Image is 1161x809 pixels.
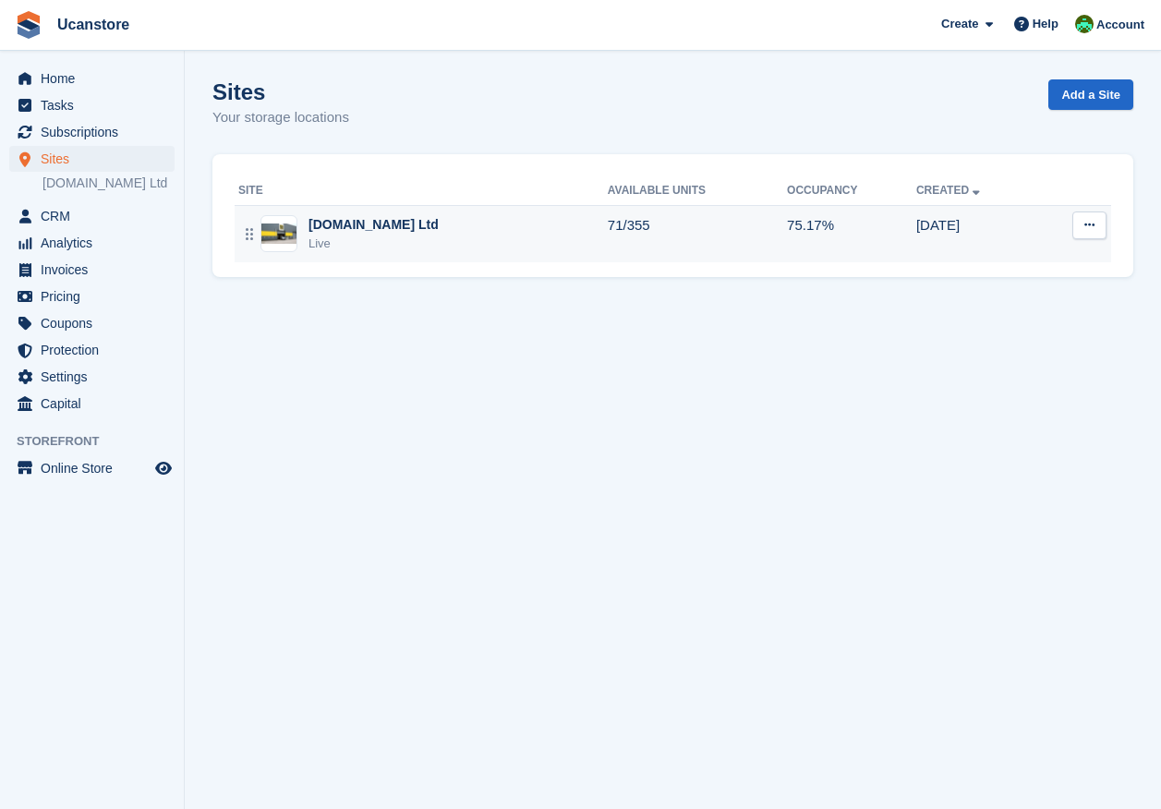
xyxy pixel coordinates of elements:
div: Live [308,235,439,253]
a: [DOMAIN_NAME] Ltd [42,175,175,192]
span: Create [941,15,978,33]
span: Subscriptions [41,119,151,145]
a: Ucanstore [50,9,137,40]
a: Preview store [152,457,175,479]
td: 71/355 [608,205,787,262]
a: menu [9,92,175,118]
span: Tasks [41,92,151,118]
span: Home [41,66,151,91]
a: menu [9,284,175,309]
a: Created [916,184,984,197]
td: 75.17% [787,205,916,262]
a: menu [9,257,175,283]
span: Settings [41,364,151,390]
span: Account [1096,16,1144,34]
a: menu [9,66,175,91]
th: Occupancy [787,176,916,206]
div: [DOMAIN_NAME] Ltd [308,215,439,235]
th: Available Units [608,176,787,206]
a: menu [9,119,175,145]
a: menu [9,310,175,336]
img: stora-icon-8386f47178a22dfd0bd8f6a31ec36ba5ce8667c1dd55bd0f319d3a0aa187defe.svg [15,11,42,39]
img: Leanne Tythcott [1075,15,1094,33]
a: menu [9,146,175,172]
th: Site [235,176,608,206]
span: Help [1033,15,1058,33]
a: menu [9,364,175,390]
td: [DATE] [916,205,1040,262]
span: Sites [41,146,151,172]
a: menu [9,337,175,363]
img: Image of Ucanstore.com Ltd site [261,223,296,244]
span: Capital [41,391,151,417]
a: menu [9,455,175,481]
span: Pricing [41,284,151,309]
span: Analytics [41,230,151,256]
span: Coupons [41,310,151,336]
h1: Sites [212,79,349,104]
p: Your storage locations [212,107,349,128]
span: CRM [41,203,151,229]
span: Online Store [41,455,151,481]
span: Storefront [17,432,184,451]
span: Invoices [41,257,151,283]
a: menu [9,391,175,417]
a: menu [9,230,175,256]
span: Protection [41,337,151,363]
a: menu [9,203,175,229]
a: Add a Site [1048,79,1133,110]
